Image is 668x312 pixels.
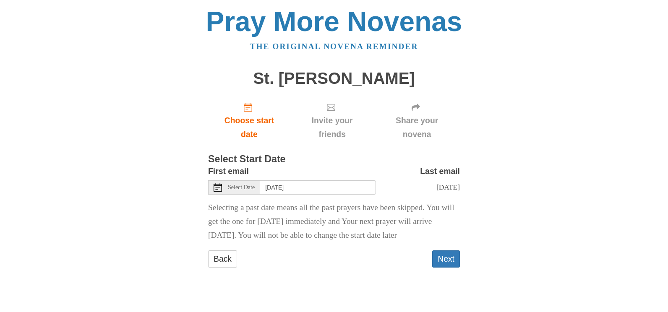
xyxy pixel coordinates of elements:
span: Share your novena [382,114,451,141]
span: Invite your friends [299,114,365,141]
div: Click "Next" to confirm your start date first. [290,96,374,146]
h3: Select Start Date [208,154,460,165]
a: Pray More Novenas [206,6,462,37]
span: Select Date [228,185,255,190]
span: [DATE] [436,183,460,191]
label: Last email [420,164,460,178]
a: The original novena reminder [250,42,418,51]
a: Back [208,250,237,268]
a: Choose start date [208,96,290,146]
button: Next [432,250,460,268]
input: Use the arrow keys to pick a date [260,180,376,195]
p: Selecting a past date means all the past prayers have been skipped. You will get the one for [DAT... [208,201,460,242]
h1: St. [PERSON_NAME] [208,70,460,88]
label: First email [208,164,249,178]
span: Choose start date [217,114,282,141]
div: Click "Next" to confirm your start date first. [374,96,460,146]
